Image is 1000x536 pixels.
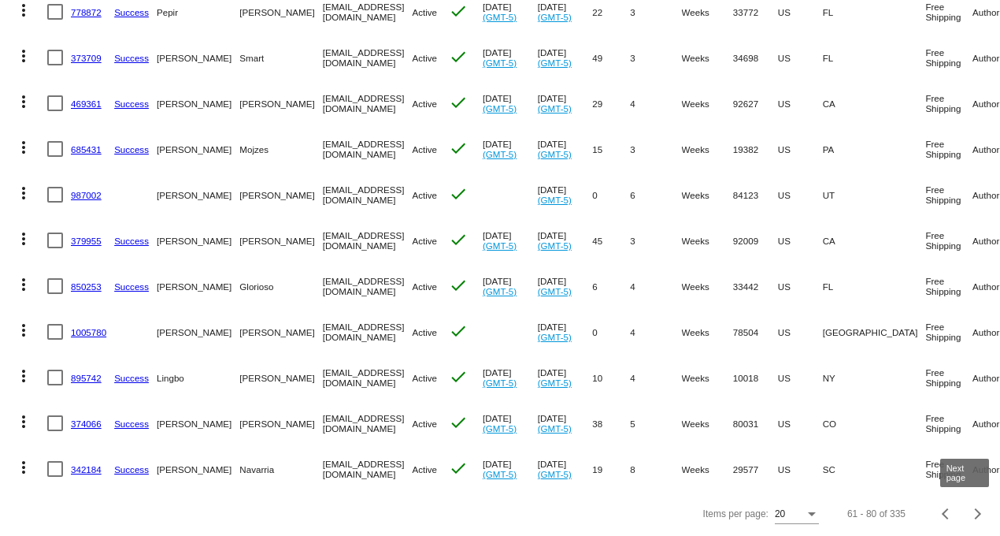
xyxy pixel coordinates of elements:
[114,7,149,17] a: Success
[778,263,823,309] mat-cell: US
[823,355,926,400] mat-cell: NY
[538,286,572,296] a: (GMT-5)
[323,355,413,400] mat-cell: [EMAIL_ADDRESS][DOMAIN_NAME]
[157,355,239,400] mat-cell: Lingbo
[323,218,413,263] mat-cell: [EMAIL_ADDRESS][DOMAIN_NAME]
[733,172,778,218] mat-cell: 84123
[925,355,972,400] mat-cell: Free Shipping
[775,509,819,520] mat-select: Items per page:
[483,286,517,296] a: (GMT-5)
[630,400,681,446] mat-cell: 5
[630,172,681,218] mat-cell: 6
[449,184,468,203] mat-icon: check
[538,423,572,434] a: (GMT-5)
[412,327,437,337] span: Active
[483,446,538,492] mat-cell: [DATE]
[538,172,593,218] mat-cell: [DATE]
[157,400,239,446] mat-cell: [PERSON_NAME]
[538,80,593,126] mat-cell: [DATE]
[239,172,322,218] mat-cell: [PERSON_NAME]
[71,7,102,17] a: 778872
[449,367,468,386] mat-icon: check
[778,126,823,172] mat-cell: US
[483,80,538,126] mat-cell: [DATE]
[483,400,538,446] mat-cell: [DATE]
[778,446,823,492] mat-cell: US
[412,464,437,475] span: Active
[239,35,322,80] mat-cell: Smart
[775,508,785,519] span: 20
[483,126,538,172] mat-cell: [DATE]
[239,400,322,446] mat-cell: [PERSON_NAME]
[592,126,630,172] mat-cell: 15
[239,80,322,126] mat-cell: [PERSON_NAME]
[449,322,468,341] mat-icon: check
[733,355,778,400] mat-cell: 10018
[412,419,437,429] span: Active
[682,263,733,309] mat-cell: Weeks
[412,7,437,17] span: Active
[71,419,102,429] a: 374066
[239,218,322,263] mat-cell: [PERSON_NAME]
[592,172,630,218] mat-cell: 0
[323,263,413,309] mat-cell: [EMAIL_ADDRESS][DOMAIN_NAME]
[114,53,149,63] a: Success
[682,218,733,263] mat-cell: Weeks
[483,423,517,434] a: (GMT-5)
[778,400,823,446] mat-cell: US
[592,400,630,446] mat-cell: 38
[71,190,102,200] a: 987002
[71,144,102,154] a: 685431
[733,35,778,80] mat-cell: 34698
[538,103,572,114] a: (GMT-5)
[323,126,413,172] mat-cell: [EMAIL_ADDRESS][DOMAIN_NAME]
[630,355,681,400] mat-cell: 4
[14,229,33,248] mat-icon: more_vert
[630,218,681,263] mat-cell: 3
[449,230,468,249] mat-icon: check
[412,144,437,154] span: Active
[538,35,593,80] mat-cell: [DATE]
[157,446,239,492] mat-cell: [PERSON_NAME]
[14,321,33,340] mat-icon: more_vert
[823,309,926,355] mat-cell: [GEOGRAPHIC_DATA]
[538,332,572,342] a: (GMT-5)
[449,413,468,432] mat-icon: check
[931,498,962,530] button: Previous page
[538,263,593,309] mat-cell: [DATE]
[538,309,593,355] mat-cell: [DATE]
[682,80,733,126] mat-cell: Weeks
[630,309,681,355] mat-cell: 4
[157,126,239,172] mat-cell: [PERSON_NAME]
[538,469,572,479] a: (GMT-5)
[538,400,593,446] mat-cell: [DATE]
[239,446,322,492] mat-cell: Navarria
[733,400,778,446] mat-cell: 80031
[14,92,33,111] mat-icon: more_vert
[239,355,322,400] mat-cell: [PERSON_NAME]
[538,218,593,263] mat-cell: [DATE]
[157,309,239,355] mat-cell: [PERSON_NAME]
[14,412,33,431] mat-icon: more_vert
[733,218,778,263] mat-cell: 92009
[682,355,733,400] mat-cell: Weeks
[538,355,593,400] mat-cell: [DATE]
[483,218,538,263] mat-cell: [DATE]
[239,263,322,309] mat-cell: Glorioso
[925,172,972,218] mat-cell: Free Shipping
[483,378,517,388] a: (GMT-5)
[323,35,413,80] mat-cell: [EMAIL_ADDRESS][DOMAIN_NAME]
[823,400,926,446] mat-cell: CO
[449,47,468,66] mat-icon: check
[778,172,823,218] mat-cell: US
[114,419,149,429] a: Success
[483,58,517,68] a: (GMT-5)
[483,469,517,479] a: (GMT-5)
[449,459,468,478] mat-icon: check
[71,281,102,292] a: 850253
[823,126,926,172] mat-cell: PA
[778,309,823,355] mat-cell: US
[925,126,972,172] mat-cell: Free Shipping
[592,35,630,80] mat-cell: 49
[71,464,102,475] a: 342184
